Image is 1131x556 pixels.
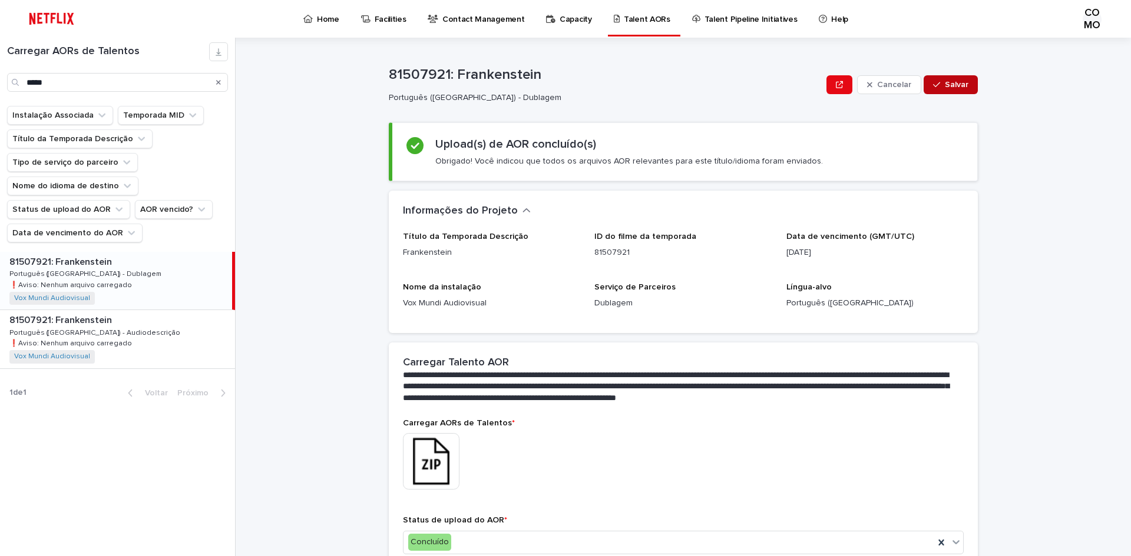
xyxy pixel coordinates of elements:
font: Concluído [411,538,449,546]
a: Vox Mundi Audiovisual [14,352,90,361]
button: Data de vencimento do AOR [7,224,143,242]
font: Informações do Projeto [403,205,518,216]
font: 81507921: Frankenstein [9,315,112,325]
font: Salvar [945,81,968,89]
font: ❗️Aviso: Nenhum arquivo carregado [9,340,132,347]
a: Vox Mundi Audiovisual [14,294,90,302]
font: 1 [9,388,13,397]
font: Frankenstein [403,248,452,257]
font: Serviço de Parceiros [594,283,676,291]
font: Obrigado! Você indicou que todos os arquivos AOR relevantes para este título/idioma foram enviados. [435,157,823,165]
button: Próximo [173,388,235,398]
font: 81507921: Frankenstein [9,257,112,267]
font: 81507921 [594,248,630,257]
font: [DATE] [786,248,811,257]
font: Nome da instalação [403,283,481,291]
font: Data de vencimento (GMT/UTC) [786,232,914,241]
button: Nome do idioma de destino [7,177,138,195]
font: 81507921: Frankenstein [389,68,541,82]
font: COMO [1084,8,1100,31]
font: ❗️Aviso: Nenhum arquivo carregado [9,282,132,289]
font: de [13,388,23,397]
font: Português ([GEOGRAPHIC_DATA]) - Audiodescrição [9,329,180,337]
font: Português ([GEOGRAPHIC_DATA]) - Dublagem [9,271,161,278]
font: Vox Mundi Audiovisual [14,353,90,360]
button: AOR vencido? [135,200,213,219]
font: Upload(s) de AOR concluído(s) [435,138,596,150]
font: Língua-alvo [786,283,832,291]
button: Título da Temporada Descrição [7,129,153,148]
font: 1 [23,388,27,397]
font: Carregar AORs de Talentos [403,419,512,427]
font: Carregar Talento AOR [403,357,509,368]
input: Procurar [7,73,228,92]
button: Temporada MID [118,106,204,125]
font: Cancelar [877,81,911,89]
button: Voltar [118,388,173,398]
font: Português ([GEOGRAPHIC_DATA]) [786,299,914,307]
font: Dublagem [594,299,633,307]
font: Vox Mundi Audiovisual [14,295,90,302]
button: Tipo de serviço do parceiro [7,153,138,172]
button: Informações do Projeto [403,205,531,218]
button: Instalação Associada [7,106,113,125]
button: Cancelar [857,75,921,94]
font: Carregar AORs de Talentos [7,46,140,56]
button: Status de upload do AOR [7,200,130,219]
font: Vox Mundi Audiovisual [403,299,487,307]
font: Próximo [177,389,209,397]
font: ID do filme da temporada [594,232,696,241]
font: Português ([GEOGRAPHIC_DATA]) - Dublagem [389,94,561,102]
font: Título da Temporada Descrição [403,232,528,241]
font: Voltar [145,389,168,397]
font: Status de upload do AOR [403,516,504,524]
img: ifQbXi3ZQGMSEF7WDB7W [24,7,80,31]
button: Salvar [924,75,978,94]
